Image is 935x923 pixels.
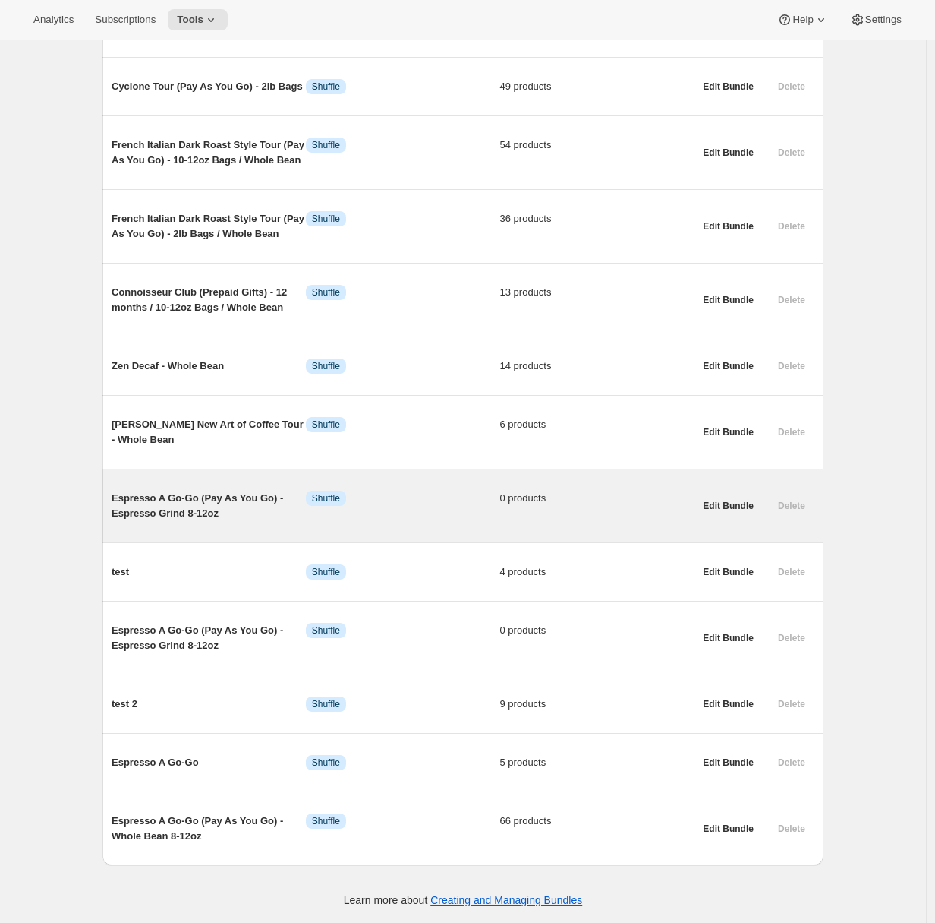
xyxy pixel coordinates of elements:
span: Shuffle [312,139,340,151]
span: Espresso A Go-Go (Pay As You Go) - Whole Bean 8-12oz [112,814,306,844]
span: 13 products [500,285,694,300]
span: Shuffle [312,286,340,299]
span: Shuffle [312,757,340,769]
span: Shuffle [312,698,340,710]
span: 0 products [500,491,694,506]
button: Edit Bundle [694,818,763,839]
span: Connoisseur Club (Prepaid Gifts) - 12 months / 10-12oz Bags / Whole Bean [112,285,306,315]
span: Edit Bundle [703,632,754,644]
span: Edit Bundle [703,81,754,93]
span: Edit Bundle [703,823,754,835]
span: Edit Bundle [703,500,754,512]
span: Zen Decaf - Whole Bean [112,359,306,374]
button: Edit Bundle [694,142,763,163]
button: Edit Bundle [694,627,763,649]
button: Analytics [24,9,83,30]
span: Help [792,14,813,26]
span: Subscriptions [95,14,156,26]
button: Edit Bundle [694,289,763,311]
span: Edit Bundle [703,294,754,306]
span: Tools [177,14,203,26]
button: Edit Bundle [694,422,763,443]
span: Analytics [33,14,74,26]
button: Settings [841,9,911,30]
span: 54 products [500,138,694,153]
button: Help [768,9,837,30]
span: 36 products [500,211,694,226]
span: Edit Bundle [703,426,754,438]
button: Edit Bundle [694,495,763,517]
span: Shuffle [312,419,340,431]
button: Subscriptions [86,9,165,30]
span: Shuffle [312,815,340,827]
span: Edit Bundle [703,220,754,232]
span: Shuffle [312,624,340,637]
span: Cyclone Tour (Pay As You Go) - 2lb Bags [112,79,306,94]
span: Shuffle [312,492,340,504]
span: Edit Bundle [703,698,754,710]
span: Espresso A Go-Go (Pay As You Go) - Espresso Grind 8-12oz [112,491,306,521]
p: Learn more about [344,893,582,908]
span: Edit Bundle [703,147,754,159]
span: 6 products [500,417,694,432]
span: Edit Bundle [703,566,754,578]
span: Shuffle [312,566,340,578]
span: test [112,564,306,580]
span: 5 products [500,755,694,770]
button: Edit Bundle [694,356,763,377]
span: Espresso A Go-Go [112,755,306,770]
button: Edit Bundle [694,694,763,715]
span: test 2 [112,697,306,712]
span: Settings [865,14,902,26]
span: 4 products [500,564,694,580]
span: 9 products [500,697,694,712]
span: Shuffle [312,81,340,93]
span: Edit Bundle [703,360,754,372]
span: French Italian Dark Roast Style Tour (Pay As You Go) - 2lb Bags / Whole Bean [112,211,306,242]
a: Creating and Managing Bundles [430,894,582,906]
span: [PERSON_NAME] New Art of Coffee Tour - Whole Bean [112,417,306,447]
span: Shuffle [312,360,340,372]
button: Tools [168,9,228,30]
button: Edit Bundle [694,76,763,97]
span: 14 products [500,359,694,374]
span: French Italian Dark Roast Style Tour (Pay As You Go) - 10-12oz Bags / Whole Bean [112,138,306,168]
span: 66 products [500,814,694,829]
span: Shuffle [312,213,340,225]
button: Edit Bundle [694,752,763,773]
span: Edit Bundle [703,757,754,769]
button: Edit Bundle [694,216,763,237]
span: Espresso A Go-Go (Pay As You Go) - Espresso Grind 8-12oz [112,623,306,653]
button: Edit Bundle [694,561,763,583]
span: 0 products [500,623,694,638]
span: 49 products [500,79,694,94]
